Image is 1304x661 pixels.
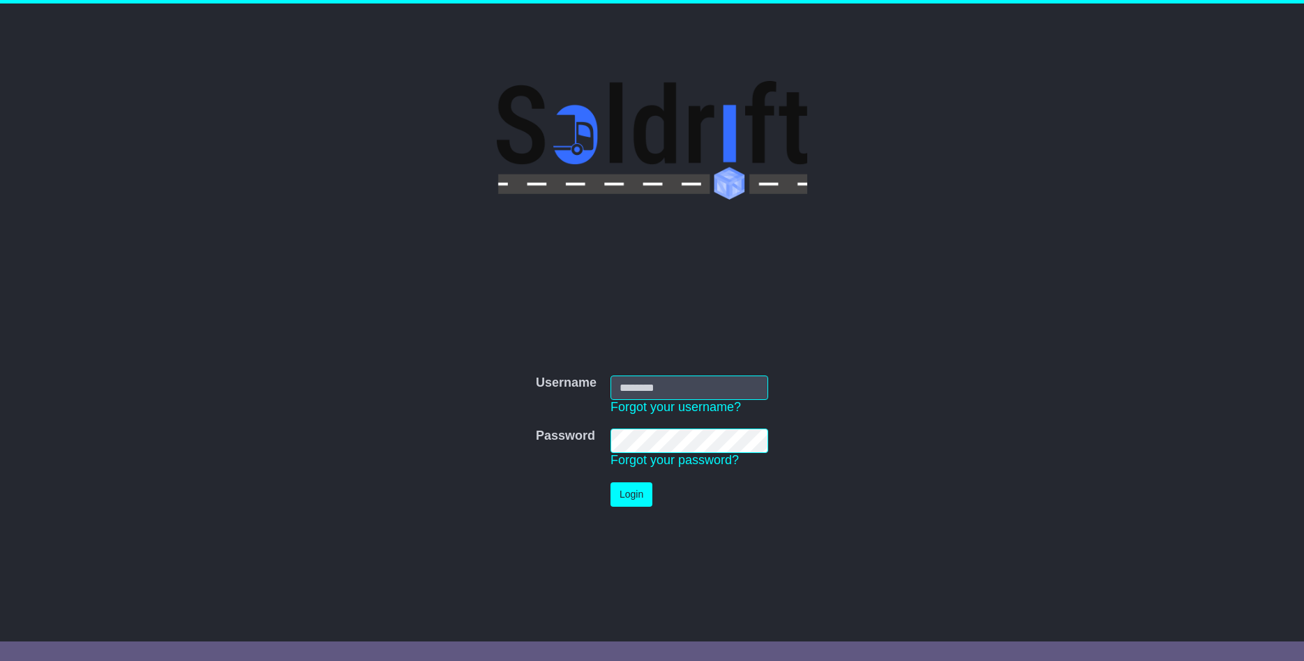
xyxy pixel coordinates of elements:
a: Forgot your username? [610,400,741,414]
img: Soldrift Pty Ltd [497,81,807,200]
label: Password [536,429,595,444]
label: Username [536,376,597,391]
button: Login [610,482,652,507]
a: Forgot your password? [610,453,739,467]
